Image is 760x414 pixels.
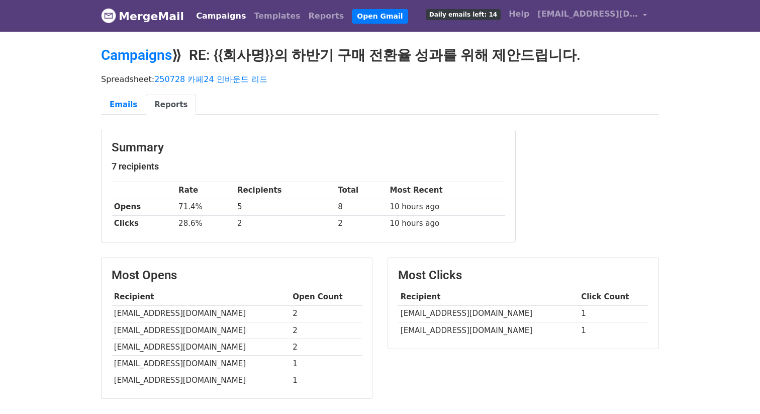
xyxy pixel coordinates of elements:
a: 250728 카페24 인바운드 리드 [154,74,267,84]
a: Campaigns [101,47,172,63]
td: 2 [290,322,362,339]
p: Spreadsheet: [101,74,659,85]
a: Open Gmail [352,9,408,24]
th: Recipient [398,289,579,305]
td: 1 [579,322,648,339]
th: Clicks [112,215,176,232]
th: Recipient [112,289,290,305]
td: 2 [290,305,362,322]
a: [EMAIL_ADDRESS][DOMAIN_NAME] [533,4,651,28]
th: Rate [176,182,235,199]
td: 71.4% [176,199,235,215]
h3: Most Clicks [398,268,648,283]
a: Emails [101,95,146,115]
span: Daily emails left: 14 [426,9,501,20]
th: Open Count [290,289,362,305]
a: Campaigns [192,6,250,26]
th: Most Recent [388,182,505,199]
td: 2 [335,215,387,232]
td: 10 hours ago [388,215,505,232]
td: 8 [335,199,387,215]
a: Templates [250,6,304,26]
td: [EMAIL_ADDRESS][DOMAIN_NAME] [112,372,290,389]
th: Click Count [579,289,648,305]
td: [EMAIL_ADDRESS][DOMAIN_NAME] [398,322,579,339]
th: Opens [112,199,176,215]
a: Reports [305,6,348,26]
td: [EMAIL_ADDRESS][DOMAIN_NAME] [398,305,579,322]
td: 1 [290,372,362,389]
th: Recipients [235,182,335,199]
h3: Summary [112,140,505,155]
td: [EMAIL_ADDRESS][DOMAIN_NAME] [112,339,290,355]
td: 10 hours ago [388,199,505,215]
td: 1 [579,305,648,322]
img: MergeMail logo [101,8,116,23]
td: [EMAIL_ADDRESS][DOMAIN_NAME] [112,305,290,322]
th: Total [335,182,387,199]
a: Daily emails left: 14 [422,4,505,24]
td: 2 [235,215,335,232]
h5: 7 recipients [112,161,505,172]
td: 1 [290,355,362,372]
td: 5 [235,199,335,215]
a: Reports [146,95,196,115]
td: [EMAIL_ADDRESS][DOMAIN_NAME] [112,322,290,339]
td: 28.6% [176,215,235,232]
span: [EMAIL_ADDRESS][DOMAIN_NAME] [537,8,638,20]
h3: Most Opens [112,268,362,283]
h2: ⟫ RE: {{회사명}}의 하반기 구매 전환율 성과를 위해 제안드립니다. [101,47,659,64]
a: Help [505,4,533,24]
td: [EMAIL_ADDRESS][DOMAIN_NAME] [112,355,290,372]
td: 2 [290,339,362,355]
a: MergeMail [101,6,184,27]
